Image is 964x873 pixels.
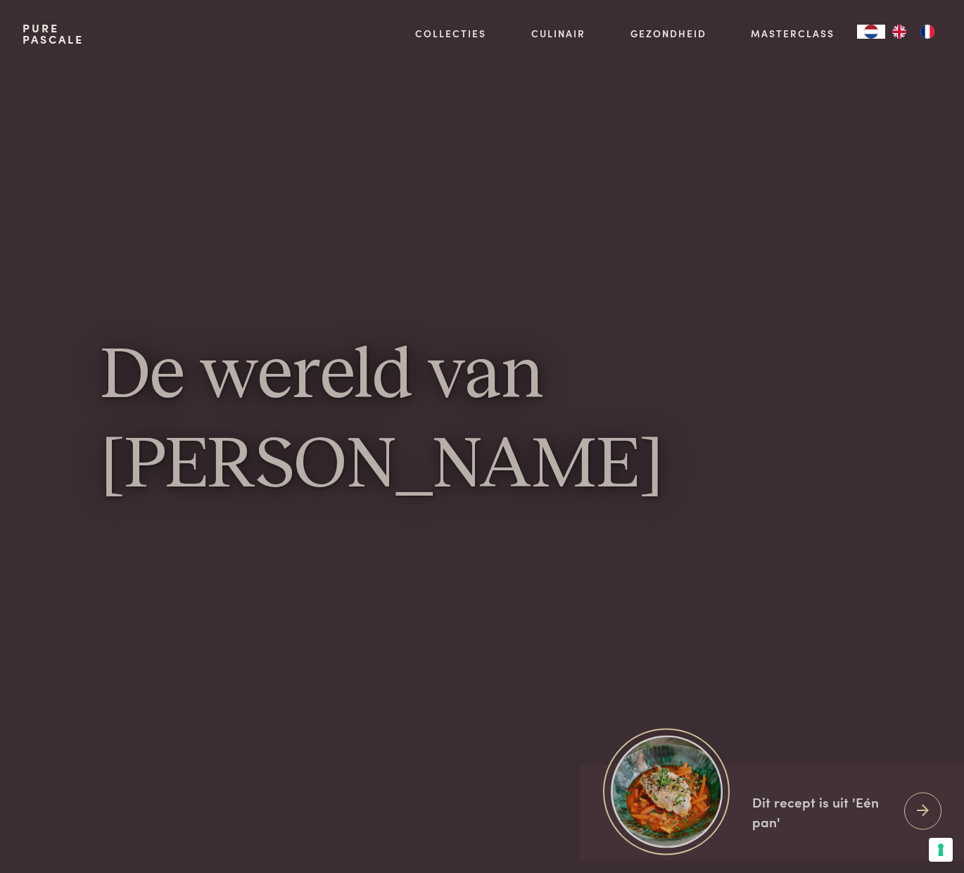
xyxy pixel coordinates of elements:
a: Collecties [415,26,486,41]
div: Language [857,25,885,39]
a: https://admin.purepascale.com/wp-content/uploads/2025/08/home_recept_link.jpg Dit recept is uit '... [581,764,964,860]
button: Uw voorkeuren voor toestemming voor trackingtechnologieën [929,838,953,862]
h1: De wereld van [PERSON_NAME] [101,332,863,512]
div: Dit recept is uit 'Eén pan' [752,792,893,832]
img: https://admin.purepascale.com/wp-content/uploads/2025/08/home_recept_link.jpg [611,736,723,848]
a: FR [913,25,941,39]
a: NL [857,25,885,39]
aside: Language selected: Nederlands [857,25,941,39]
a: PurePascale [23,23,84,45]
a: EN [885,25,913,39]
ul: Language list [885,25,941,39]
a: Masterclass [751,26,835,41]
a: Gezondheid [630,26,706,41]
a: Culinair [531,26,585,41]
